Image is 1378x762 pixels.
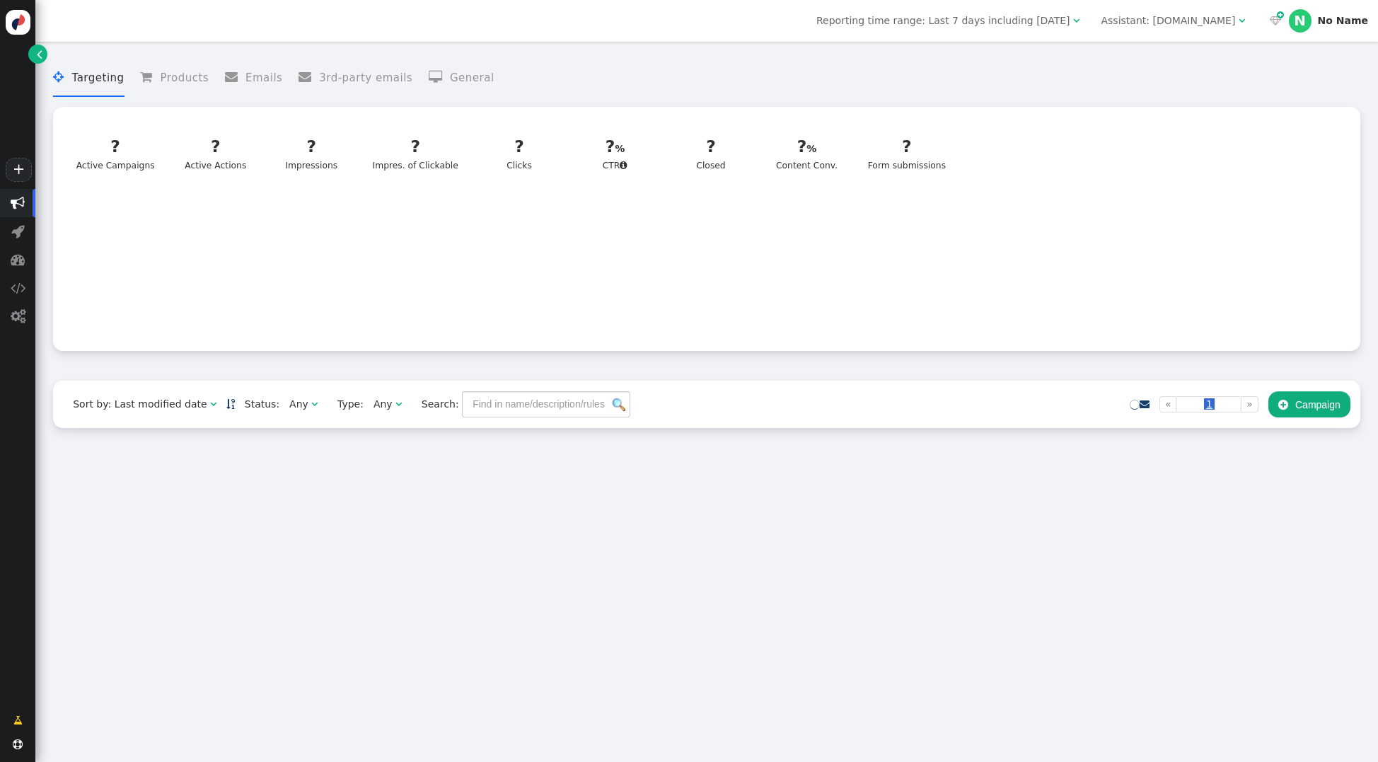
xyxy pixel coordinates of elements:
div: N [1289,9,1312,32]
div: Clicks [485,134,555,173]
span:  [13,739,23,749]
div: ? [76,134,155,159]
a: ?Clicks [475,126,562,181]
span: Type: [328,397,364,412]
div: ? [181,134,251,159]
span:  [1140,399,1150,409]
a: ?Impressions [268,126,355,181]
span:  [11,281,25,295]
span:  [210,399,216,409]
a: ?Active Campaigns [67,126,163,181]
span: Sorted in descending order [226,399,235,409]
span:  [37,47,42,62]
span:  [1073,16,1079,25]
a: » [1241,396,1258,412]
span:  [395,399,402,409]
span:  [1239,16,1245,25]
span:  [13,713,23,728]
span:  [11,196,25,210]
span:  [429,71,450,83]
div: Any [289,397,308,412]
div: ? [485,134,555,159]
img: icon_search.png [613,398,625,411]
li: 3rd-party emails [299,59,412,97]
div: Impres. of Clickable [373,134,458,173]
div: Assistant: [DOMAIN_NAME] [1101,13,1235,28]
div: Sort by: Last modified date [73,397,207,412]
span:  [225,71,245,83]
button: Campaign [1268,391,1350,417]
span:  [299,71,319,83]
div: ? [580,134,650,159]
span:  [11,253,25,267]
div: ? [277,134,347,159]
span:  [620,161,627,170]
span:  [53,71,71,83]
div: Content Conv. [772,134,842,173]
div: Active Campaigns [76,134,155,173]
div: ? [868,134,946,159]
a: ?Form submissions [859,126,954,181]
span:  [1277,9,1284,21]
div: Active Actions [181,134,251,173]
a: ?Impres. of Clickable [364,126,467,181]
span: Status: [235,397,279,412]
a: ?CTR [572,126,659,181]
span:  [311,399,318,409]
input: Find in name/description/rules [462,391,630,417]
span:  [11,309,25,323]
a: « [1159,396,1177,412]
span:  [140,71,160,83]
a:  [1140,398,1150,410]
div: Closed [676,134,746,173]
a: ?Content Conv. [763,126,850,181]
a:  [4,708,33,733]
a: ?Active Actions [172,126,259,181]
span: Search: [412,398,459,410]
li: Targeting [53,59,124,97]
div: Form submissions [868,134,946,173]
div: CTR [580,134,650,173]
span:  [1270,16,1281,25]
a:  [226,398,235,410]
span: 1 [1204,398,1215,410]
a:  [28,45,47,64]
span: Reporting time range: Last 7 days including [DATE] [816,15,1070,26]
li: Products [140,59,209,97]
div: Impressions [277,134,347,173]
a: ?Closed [667,126,754,181]
div: ? [772,134,842,159]
div: Any [374,397,393,412]
span:  [11,224,25,238]
div: ? [676,134,746,159]
div: No Name [1318,15,1368,27]
li: General [429,59,494,97]
li: Emails [225,59,283,97]
a:   [1266,13,1283,28]
span:  [1278,399,1288,410]
div: ? [373,134,458,159]
a: + [6,158,31,182]
img: logo-icon.svg [6,10,30,35]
